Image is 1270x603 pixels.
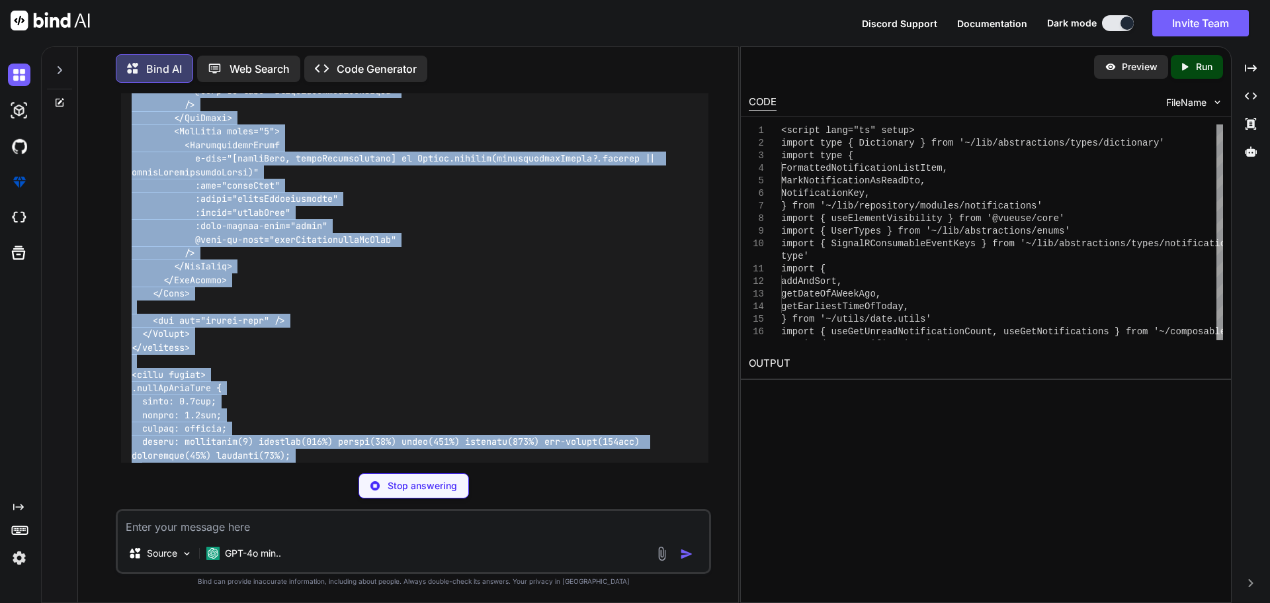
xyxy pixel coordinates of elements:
[749,263,764,275] div: 11
[749,187,764,200] div: 6
[1152,10,1249,36] button: Invite Team
[781,188,870,199] span: NotificationKey,
[781,175,925,186] span: MarkNotificationAsReadDto,
[749,137,764,150] div: 2
[1059,238,1242,249] span: abstractions/types/notifications.
[749,301,764,313] div: 14
[225,547,281,560] p: GPT-4o min..
[11,11,90,30] img: Bind AI
[1059,326,1237,337] span: fications } from '~/composables/
[206,547,220,560] img: GPT-4o mini
[862,18,937,29] span: Discord Support
[1047,17,1097,30] span: Dark mode
[749,150,764,162] div: 3
[781,150,853,161] span: import type {
[749,275,764,288] div: 12
[749,288,764,301] div: 13
[654,546,669,561] img: attachment
[8,207,30,229] img: cloudideIcon
[181,548,192,559] img: Pick Models
[116,577,711,586] p: Bind can provide inaccurate information, including about people. Always double-check its answers....
[741,348,1231,379] h2: OUTPUT
[781,238,1059,249] span: import { SignalRConsumableEventKeys } from '~/lib/
[749,95,777,111] div: CODE
[749,225,764,238] div: 9
[781,263,825,274] span: import {
[781,163,948,173] span: FormattedNotificationListItem,
[749,326,764,338] div: 16
[781,276,842,287] span: addAndSort,
[146,61,182,77] p: Bind AI
[749,175,764,187] div: 5
[1059,213,1064,224] span: '
[781,301,909,312] span: getEarliestTimeOfToday,
[781,226,1059,236] span: import { UserTypes } from '~/lib/abstractions/enum
[388,479,457,492] p: Stop answering
[147,547,177,560] p: Source
[337,61,417,77] p: Code Generator
[781,125,915,136] span: <script lang="ts" setup>
[862,17,937,30] button: Discord Support
[749,124,764,137] div: 1
[1196,60,1212,73] p: Run
[749,200,764,212] div: 7
[957,17,1027,30] button: Documentation
[680,547,693,561] img: icon
[749,212,764,225] div: 8
[781,251,809,261] span: type'
[8,547,30,569] img: settings
[781,339,931,349] span: queries/nova-notifications'
[781,213,1059,224] span: import { useElementVisibility } from '@vueuse/core
[749,238,764,250] div: 10
[1166,96,1206,109] span: FileName
[781,289,881,299] span: getDateOfAWeekAgo,
[781,314,931,324] span: } from '~/utils/date.utils'
[1212,97,1223,108] img: chevron down
[1059,226,1070,236] span: s'
[781,201,1042,211] span: } from '~/lib/repository/modules/notifications'
[8,171,30,193] img: premium
[8,99,30,122] img: darkAi-studio
[749,313,764,326] div: 15
[8,64,30,86] img: darkChat
[1105,61,1117,73] img: preview
[230,61,290,77] p: Web Search
[8,135,30,158] img: githubDark
[1059,138,1165,148] span: s/types/dictionary'
[781,326,1059,337] span: import { useGetUnreadNotificationCount, useGetNoti
[1122,60,1158,73] p: Preview
[781,138,1059,148] span: import type { Dictionary } from '~/lib/abstraction
[957,18,1027,29] span: Documentation
[749,162,764,175] div: 4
